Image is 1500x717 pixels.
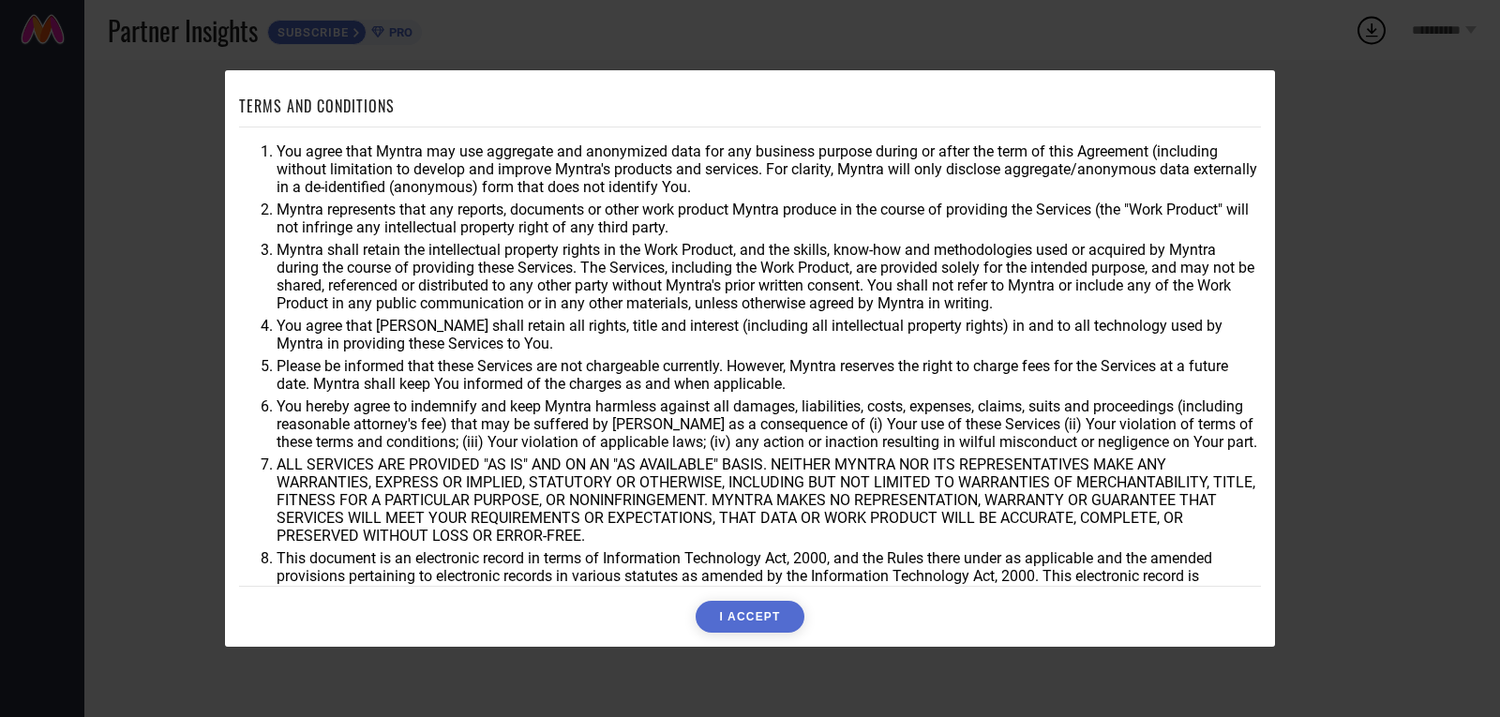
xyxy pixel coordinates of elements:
h1: TERMS AND CONDITIONS [239,95,395,117]
button: I ACCEPT [696,601,803,633]
li: Myntra represents that any reports, documents or other work product Myntra produce in the course ... [277,201,1261,236]
li: Please be informed that these Services are not chargeable currently. However, Myntra reserves the... [277,357,1261,393]
li: This document is an electronic record in terms of Information Technology Act, 2000, and the Rules... [277,549,1261,603]
li: You hereby agree to indemnify and keep Myntra harmless against all damages, liabilities, costs, e... [277,397,1261,451]
li: Myntra shall retain the intellectual property rights in the Work Product, and the skills, know-ho... [277,241,1261,312]
li: You agree that [PERSON_NAME] shall retain all rights, title and interest (including all intellect... [277,317,1261,352]
li: You agree that Myntra may use aggregate and anonymized data for any business purpose during or af... [277,142,1261,196]
li: ALL SERVICES ARE PROVIDED "AS IS" AND ON AN "AS AVAILABLE" BASIS. NEITHER MYNTRA NOR ITS REPRESEN... [277,456,1261,545]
